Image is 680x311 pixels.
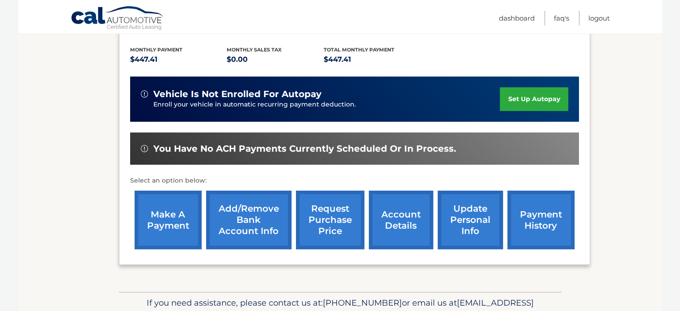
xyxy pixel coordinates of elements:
[141,90,148,98] img: alert-white.svg
[324,47,394,53] span: Total Monthly Payment
[130,47,182,53] span: Monthly Payment
[206,191,291,249] a: Add/Remove bank account info
[227,53,324,66] p: $0.00
[153,89,321,100] span: vehicle is not enrolled for autopay
[135,191,202,249] a: make a payment
[323,298,402,308] span: [PHONE_NUMBER]
[130,175,579,186] p: Select an option below:
[130,53,227,66] p: $447.41
[153,100,500,110] p: Enroll your vehicle in automatic recurring payment deduction.
[554,11,569,26] a: FAQ's
[324,53,421,66] p: $447.41
[500,87,568,111] a: set up autopay
[588,11,610,26] a: Logout
[438,191,503,249] a: update personal info
[153,143,456,154] span: You have no ACH payments currently scheduled or in process.
[71,6,165,32] a: Cal Automotive
[369,191,433,249] a: account details
[141,145,148,152] img: alert-white.svg
[296,191,364,249] a: request purchase price
[499,11,535,26] a: Dashboard
[227,47,282,53] span: Monthly sales Tax
[507,191,574,249] a: payment history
